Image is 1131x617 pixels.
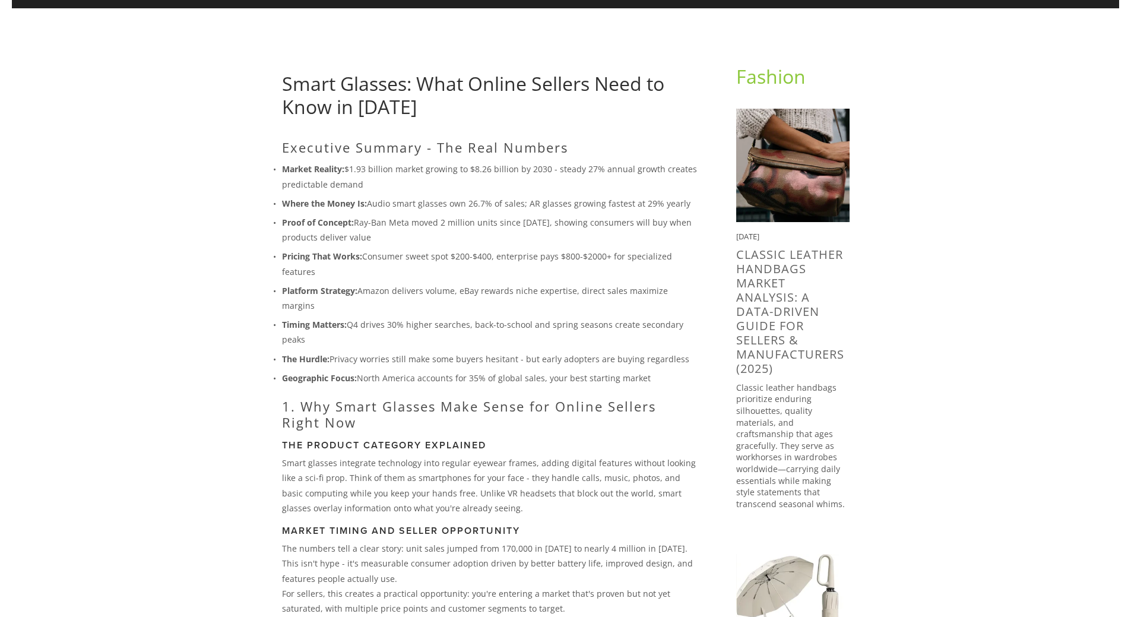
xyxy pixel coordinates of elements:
p: Amazon delivers volume, eBay rewards niche expertise, direct sales maximize margins [282,283,698,313]
a: Classic Leather Handbags Market Analysis: A Data-Driven Guide for Sellers & Manufacturers (2025) [736,246,844,376]
p: The numbers tell a clear story: unit sales jumped from 170,000 in [DATE] to nearly 4 million in [... [282,541,698,586]
time: [DATE] [736,231,759,242]
strong: Timing Matters: [282,319,347,330]
p: North America accounts for 35% of global sales, your best starting market [282,371,698,385]
strong: The Hurdle: [282,353,330,365]
strong: Market Reality: [282,163,344,175]
h3: The Product Category Explained [282,439,698,451]
p: Smart glasses integrate technology into regular eyewear frames, adding digital features without l... [282,455,698,515]
p: Audio smart glasses own 26.7% of sales; AR glasses growing fastest at 29% yearly [282,196,698,211]
p: Consumer sweet spot $200-$400, enterprise pays $800-$2000+ for specialized features [282,249,698,279]
strong: Proof of Concept: [282,217,354,228]
a: Smart Glasses: What Online Sellers Need to Know in [DATE] [282,71,664,119]
h3: Market Timing and Seller Opportunity [282,525,698,536]
p: Ray-Ban Meta moved 2 million units since [DATE], showing consumers will buy when products deliver... [282,215,698,245]
strong: Where the Money Is: [282,198,367,209]
strong: Platform Strategy: [282,285,357,296]
p: For sellers, this creates a practical opportunity: you're entering a market that's proven but not... [282,586,698,616]
p: Q4 drives 30% higher searches, back-to-school and spring seasons create secondary peaks [282,317,698,347]
p: Classic leather handbags prioritize enduring silhouettes, quality materials, and craftsmanship th... [736,382,850,510]
p: $1.93 billion market growing to $8.26 billion by 2030 - steady 27% annual growth creates predicta... [282,162,698,191]
h2: 1. Why Smart Glasses Make Sense for Online Sellers Right Now [282,398,698,430]
img: Classic Leather Handbags Market Analysis: A Data-Driven Guide for Sellers &amp; Manufacturers (2025) [736,109,850,222]
h2: Executive Summary - The Real Numbers [282,140,698,155]
strong: Geographic Focus: [282,372,357,384]
a: Fashion [736,64,806,89]
p: Privacy worries still make some buyers hesitant - but early adopters are buying regardless [282,352,698,366]
strong: Pricing That Works: [282,251,362,262]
